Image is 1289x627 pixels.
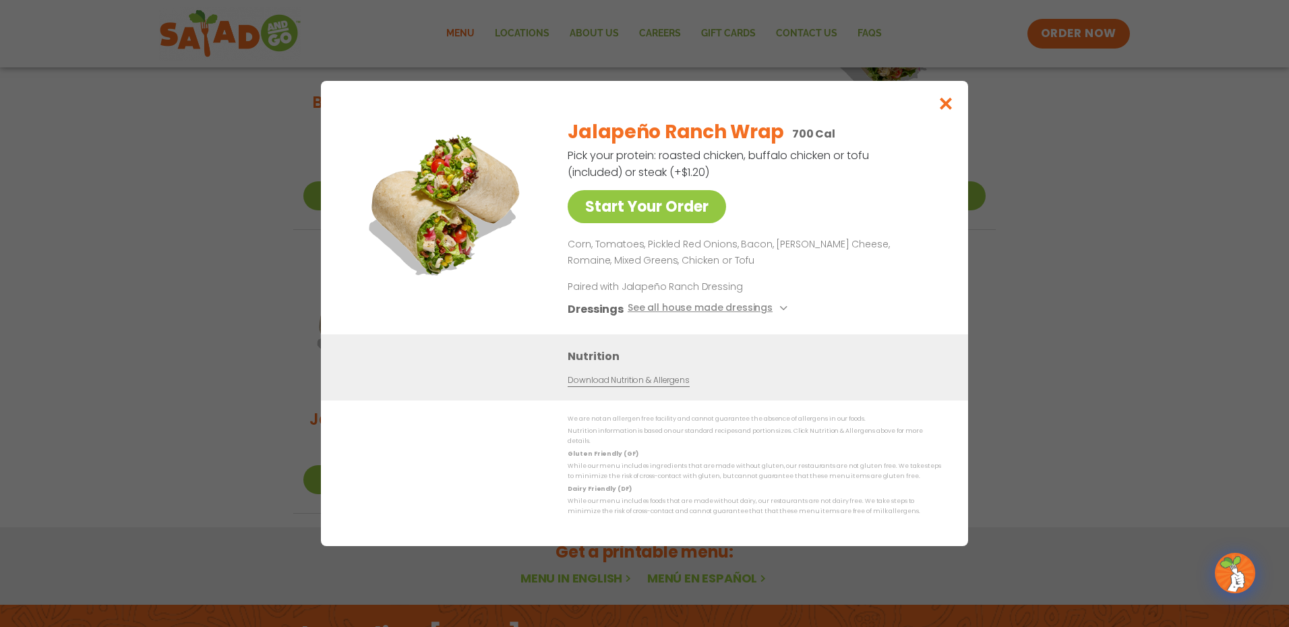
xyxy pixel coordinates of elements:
[568,237,936,269] p: Corn, Tomatoes, Pickled Red Onions, Bacon, [PERSON_NAME] Cheese, Romaine, Mixed Greens, Chicken o...
[568,280,817,294] p: Paired with Jalapeño Ranch Dressing
[1216,554,1254,592] img: wpChatIcon
[568,301,624,318] h3: Dressings
[568,118,784,146] h2: Jalapeño Ranch Wrap
[568,374,689,387] a: Download Nutrition & Allergens
[568,348,948,365] h3: Nutrition
[568,426,941,447] p: Nutrition information is based on our standard recipes and portion sizes. Click Nutrition & Aller...
[568,485,631,493] strong: Dairy Friendly (DF)
[568,147,871,181] p: Pick your protein: roasted chicken, buffalo chicken or tofu (included) or steak (+$1.20)
[568,450,638,458] strong: Gluten Friendly (GF)
[924,81,968,126] button: Close modal
[568,414,941,424] p: We are not an allergen free facility and cannot guarantee the absence of allergens in our foods.
[628,301,791,318] button: See all house made dressings
[568,190,726,223] a: Start Your Order
[351,108,540,297] img: Featured product photo for Jalapeño Ranch Wrap
[568,461,941,482] p: While our menu includes ingredients that are made without gluten, our restaurants are not gluten ...
[568,496,941,517] p: While our menu includes foods that are made without dairy, our restaurants are not dairy free. We...
[792,125,835,142] p: 700 Cal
